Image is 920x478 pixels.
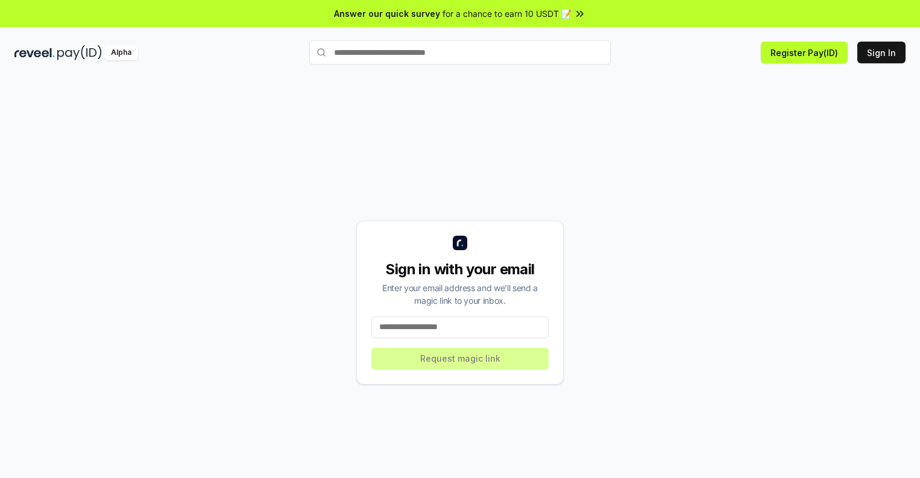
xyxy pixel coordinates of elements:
span: Answer our quick survey [334,7,440,20]
div: Alpha [104,45,138,60]
img: logo_small [453,236,467,250]
button: Sign In [857,42,906,63]
div: Sign in with your email [371,260,549,279]
img: pay_id [57,45,102,60]
img: reveel_dark [14,45,55,60]
button: Register Pay(ID) [761,42,848,63]
div: Enter your email address and we’ll send a magic link to your inbox. [371,281,549,307]
span: for a chance to earn 10 USDT 📝 [443,7,572,20]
